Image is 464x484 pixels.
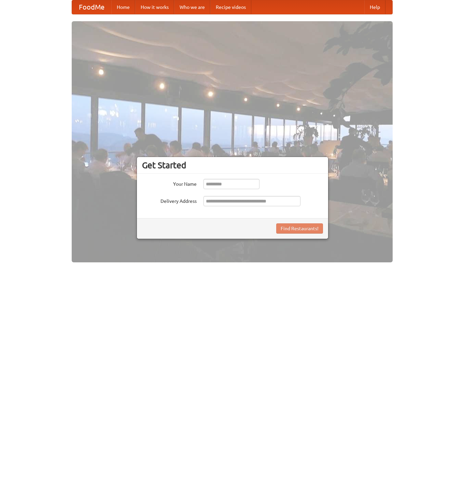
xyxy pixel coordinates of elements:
[364,0,385,14] a: Help
[135,0,174,14] a: How it works
[142,160,323,170] h3: Get Started
[111,0,135,14] a: Home
[174,0,210,14] a: Who we are
[142,179,197,187] label: Your Name
[142,196,197,205] label: Delivery Address
[72,0,111,14] a: FoodMe
[210,0,251,14] a: Recipe videos
[276,223,323,234] button: Find Restaurants!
